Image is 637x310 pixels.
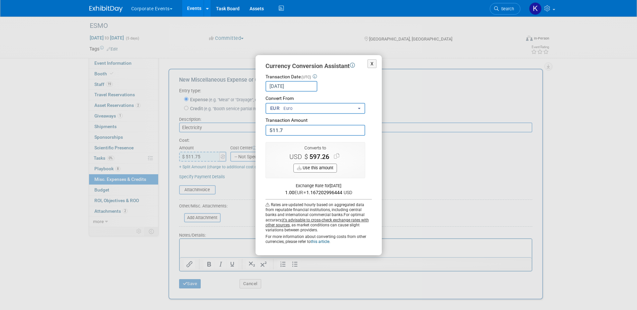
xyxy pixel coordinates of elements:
span: Copy to Clipboard [333,152,340,160]
div: Transaction Amount [265,117,372,124]
button: Use this amount [293,164,337,173]
span: 1.167202996444 [306,190,342,195]
button: X [368,59,377,68]
span: Euro [283,106,292,112]
span: $ [289,153,308,161]
div: Convert From [265,95,372,102]
span: USD [289,153,304,161]
span: USD [344,190,352,195]
div: 1.00 = [265,189,372,196]
button: EUR Euro [265,103,365,114]
i: Copy to Clipboard [334,154,339,159]
span: (UTC) [301,75,311,79]
div: Currency Conversion Assistant [265,62,372,70]
span: it's advisable to cross-check exchange rates with other sources [265,218,369,227]
img: Keirsten Davis [529,2,542,15]
span: Search [499,6,514,11]
div: For optimal accuracy, , as market conditions can cause slight variations between providers. [265,199,372,244]
span: Rates are updated hourly based on aggregated data from reputable financial institutions, includin... [265,202,364,217]
a: Search [490,3,520,15]
a: this article [311,239,329,244]
span: [DATE] [330,183,341,188]
div: Exchange Rate for [265,183,372,189]
div: For more information about converting costs from other currencies, please refer to . [265,234,372,244]
div: Transaction Date [265,74,372,80]
img: ExhibitDay [89,6,123,12]
span: Converts to [304,145,326,150]
span: EUR [294,190,303,195]
body: Rich Text Area. Press ALT-0 for help. [4,3,349,9]
span: 597.26 [308,153,332,161]
span: EUR [270,105,282,112]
